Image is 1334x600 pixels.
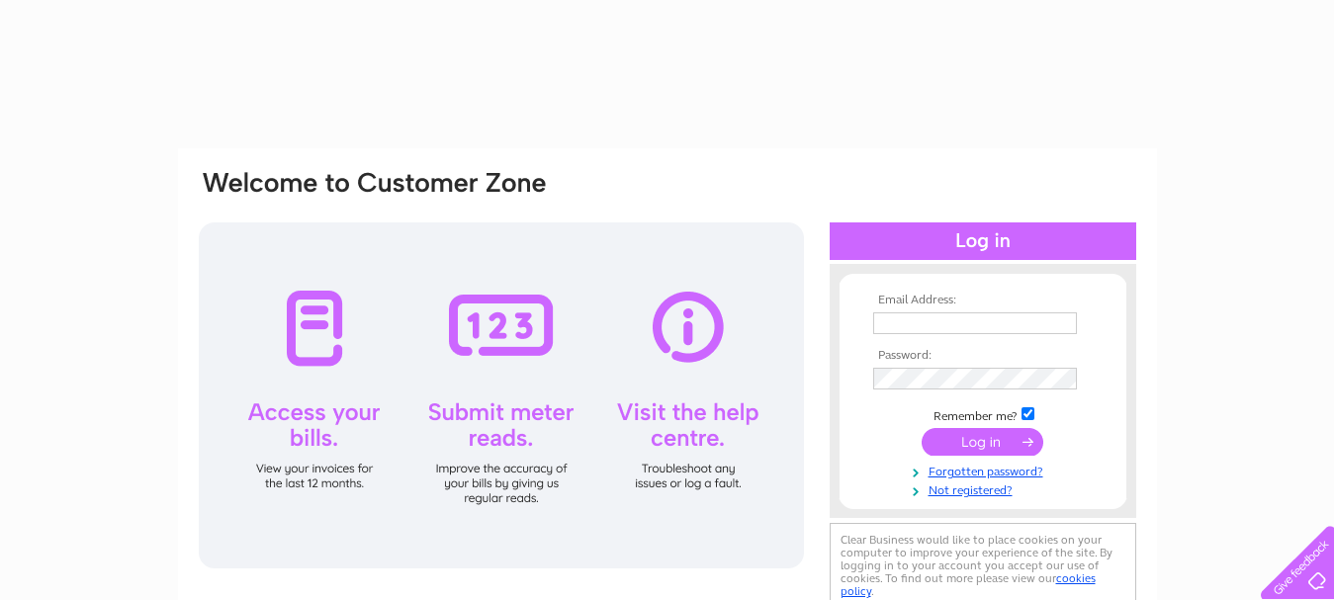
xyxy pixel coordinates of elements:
[873,461,1098,479] a: Forgotten password?
[868,404,1098,424] td: Remember me?
[868,294,1098,307] th: Email Address:
[868,349,1098,363] th: Password:
[873,479,1098,498] a: Not registered?
[841,571,1096,598] a: cookies policy
[922,428,1043,456] input: Submit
